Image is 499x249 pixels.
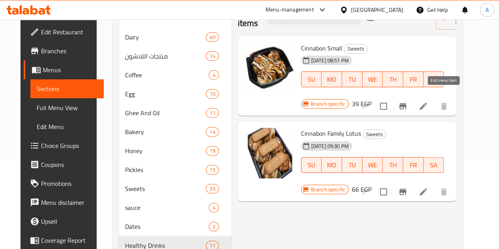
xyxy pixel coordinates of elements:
[383,157,403,173] button: TH
[366,159,380,171] span: WE
[209,223,218,230] span: 2
[206,165,219,174] div: items
[24,212,104,231] a: Upsell
[37,103,97,112] span: Full Menu View
[352,98,372,109] h6: 39 EGP
[206,108,219,118] div: items
[119,84,231,103] div: Egg10
[41,179,97,188] span: Promotions
[209,71,218,79] span: 4
[344,44,367,53] span: Sweets
[119,141,231,160] div: Honey19
[24,136,104,155] a: Choice Groups
[308,142,352,150] span: [DATE] 09:30 PM
[351,6,403,14] div: [GEOGRAPHIC_DATA]
[206,128,218,136] span: 14
[393,182,412,201] button: Branch-specific-item
[125,203,209,212] div: sauce
[305,74,319,85] span: SU
[119,66,231,84] div: Coffee4
[206,34,218,41] span: 40
[125,165,206,174] span: Pickles
[125,70,209,80] span: Coffee
[321,71,342,87] button: MO
[125,108,206,118] span: Ghee And Oil
[125,127,206,137] span: Bakery
[244,43,295,93] img: Cinnabon Small
[301,71,322,87] button: SU
[427,159,441,171] span: SA
[24,22,104,41] a: Edit Restaurant
[24,60,104,79] a: Menus
[206,109,218,117] span: 11
[41,160,97,169] span: Coupons
[209,204,218,212] span: 4
[238,6,258,29] h2: Menu items
[301,127,361,139] span: Cinnabon Family Lotus
[125,222,209,231] span: Dates
[403,71,424,87] button: FR
[209,203,219,212] div: items
[125,146,206,155] span: Honey
[119,103,231,122] div: Ghee And Oil11
[301,157,322,173] button: SU
[206,89,219,99] div: items
[305,159,319,171] span: SU
[206,146,219,155] div: items
[344,44,368,54] div: Sweets
[363,71,383,87] button: WE
[41,217,97,226] span: Upsell
[119,122,231,141] div: Bakery14
[206,185,218,193] span: 35
[321,157,342,173] button: MO
[434,97,453,116] button: delete
[383,71,403,87] button: TH
[308,57,352,64] span: [DATE] 08:51 PM
[393,97,412,116] button: Branch-specific-item
[206,90,218,98] span: 10
[24,155,104,174] a: Coupons
[308,186,348,193] span: Branch specific
[325,74,339,85] span: MO
[403,157,424,173] button: FR
[37,122,97,131] span: Edit Menu
[486,6,489,14] span: A
[419,187,428,197] a: Edit menu item
[244,128,295,178] img: Cinnabon Family Lotus
[434,182,453,201] button: delete
[41,27,97,37] span: Edit Restaurant
[363,130,386,139] span: Sweets
[406,159,421,171] span: FR
[30,79,104,98] a: Sections
[363,157,383,173] button: WE
[424,71,444,87] button: SA
[308,100,348,108] span: Branch specific
[345,159,359,171] span: TU
[386,159,400,171] span: TH
[301,42,342,54] span: Cinnabon Small
[41,46,97,56] span: Branches
[119,160,231,179] div: Pickles15
[125,89,206,99] span: Egg
[265,5,314,15] div: Menu-management
[30,117,104,136] a: Edit Menu
[375,98,392,114] span: Select to update
[206,127,219,137] div: items
[125,32,206,42] span: Dairy
[206,32,219,42] div: items
[345,74,359,85] span: TU
[427,74,441,85] span: SA
[30,98,104,117] a: Full Menu View
[24,193,104,212] a: Menu disclaimer
[41,198,97,207] span: Menu disclaimer
[209,70,219,80] div: items
[125,184,206,193] span: Sweets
